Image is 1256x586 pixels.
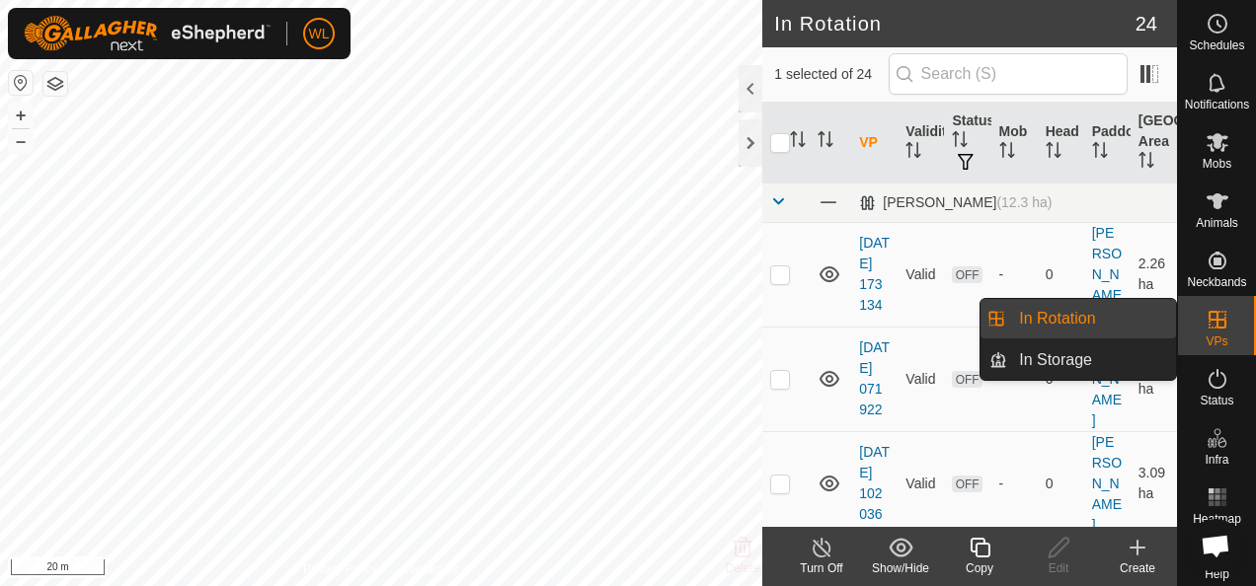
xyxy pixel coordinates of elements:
[981,340,1176,380] li: In Storage
[1098,559,1177,577] div: Create
[1038,431,1084,536] td: 0
[1007,299,1176,338] a: In Rotation
[898,103,944,183] th: Validity
[999,474,1030,494] div: -
[898,327,944,431] td: Valid
[952,476,981,492] span: OFF
[1206,335,1227,347] span: VPs
[981,299,1176,338] li: In Rotation
[1205,454,1228,466] span: Infra
[1019,307,1095,330] span: In Rotation
[774,12,1136,36] h2: In Rotation
[401,560,459,578] a: Contact Us
[1185,99,1249,110] span: Notifications
[952,371,981,388] span: OFF
[859,339,890,417] a: [DATE] 071922
[1019,348,1092,372] span: In Storage
[1200,395,1233,406] span: Status
[9,129,33,153] button: –
[859,194,1052,211] div: [PERSON_NAME]
[952,266,981,283] span: OFF
[1092,434,1122,533] a: [PERSON_NAME]
[898,431,944,536] td: Valid
[1138,155,1154,171] p-sorticon: Activate to sort
[1084,103,1131,183] th: Paddock
[991,103,1038,183] th: Mob
[1046,145,1061,161] p-sorticon: Activate to sort
[1131,222,1177,327] td: 2.26 ha
[1203,158,1231,170] span: Mobs
[851,103,898,183] th: VP
[996,194,1052,210] span: (12.3 ha)
[1136,9,1157,38] span: 24
[782,559,861,577] div: Turn Off
[944,103,990,183] th: Status
[889,53,1128,95] input: Search (S)
[1196,217,1238,229] span: Animals
[1205,568,1229,580] span: Help
[1092,225,1122,324] a: [PERSON_NAME]
[774,64,888,85] span: 1 selected of 24
[309,24,330,44] span: WL
[859,444,890,522] a: [DATE] 102036
[1189,519,1242,572] div: Open chat
[818,134,833,150] p-sorticon: Activate to sort
[1038,222,1084,327] td: 0
[43,72,67,96] button: Map Layers
[9,104,33,127] button: +
[790,134,806,150] p-sorticon: Activate to sort
[1038,103,1084,183] th: Head
[999,145,1015,161] p-sorticon: Activate to sort
[24,16,271,51] img: Gallagher Logo
[1007,340,1176,380] a: In Storage
[1187,276,1246,288] span: Neckbands
[859,235,890,313] a: [DATE] 173134
[952,134,968,150] p-sorticon: Activate to sort
[303,560,377,578] a: Privacy Policy
[999,264,1030,285] div: -
[1131,431,1177,536] td: 3.09 ha
[1092,330,1122,428] a: [PERSON_NAME]
[1131,103,1177,183] th: [GEOGRAPHIC_DATA] Area
[898,222,944,327] td: Valid
[9,71,33,95] button: Reset Map
[1193,513,1241,525] span: Heatmap
[1019,559,1098,577] div: Edit
[1189,39,1244,51] span: Schedules
[861,559,940,577] div: Show/Hide
[940,559,1019,577] div: Copy
[905,145,921,161] p-sorticon: Activate to sort
[1092,145,1108,161] p-sorticon: Activate to sort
